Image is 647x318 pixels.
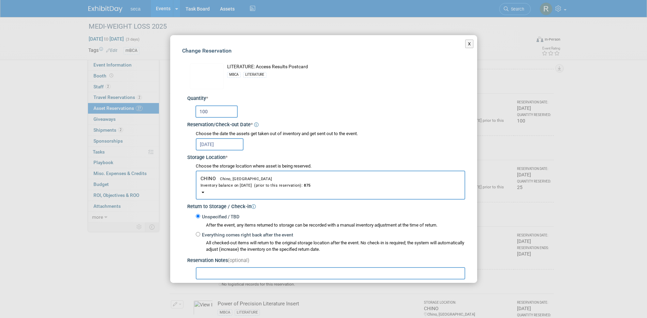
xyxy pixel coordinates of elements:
[216,177,272,181] span: Chino, [GEOGRAPHIC_DATA]
[200,232,293,238] label: Everything comes right back after the event
[228,258,249,263] span: (optional)
[182,47,232,54] span: Change Reservation
[187,257,465,264] div: Reservation Notes
[196,138,244,150] input: Reservation Date
[201,182,460,188] div: Inventory balance on [DATE] (prior to this reservation):
[187,152,465,161] div: Storage Location
[187,201,465,211] div: Return to Storage / Check-in
[187,119,465,129] div: Reservation/Check-out Date
[196,171,465,200] button: CHINOChino, [GEOGRAPHIC_DATA]Inventory balance on [DATE] (prior to this reservation):875
[196,131,465,137] div: Choose the date the assets get taken out of inventory and get sent out to the event.
[303,183,311,188] span: 875
[227,63,465,71] div: LITERATURE: Access Results Postcard
[227,72,241,77] div: MBCA
[200,214,239,220] label: Unspecified / TBD
[243,72,266,77] div: LITERATURE
[201,176,460,188] span: CHINO
[465,40,474,48] button: X
[196,220,465,229] div: After the event, any items returned to storage can be recorded with a manual inventory adjustment...
[196,163,465,170] div: Choose the storage location where asset is being reserved.
[187,95,465,102] div: Quantity
[206,240,465,253] div: All checked-out items will return to the original storage location after the event. No check-in i...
